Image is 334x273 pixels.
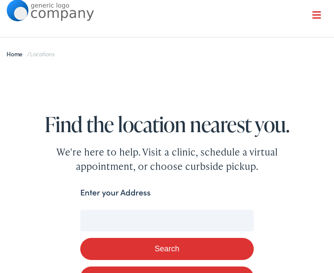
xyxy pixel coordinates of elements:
a: What We Offer [13,35,327,53]
h1: Find the location nearest you. [7,113,327,136]
label: Enter your Address [80,186,151,199]
button: Search [80,238,254,260]
input: Enter your address or zip code [80,210,254,231]
span: / [7,49,55,58]
div: We're here to help. Visit a clinic, schedule a virtual appointment, or choose curbside pickup. [28,145,306,173]
a: Home [7,49,27,58]
span: Locations [30,49,55,58]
